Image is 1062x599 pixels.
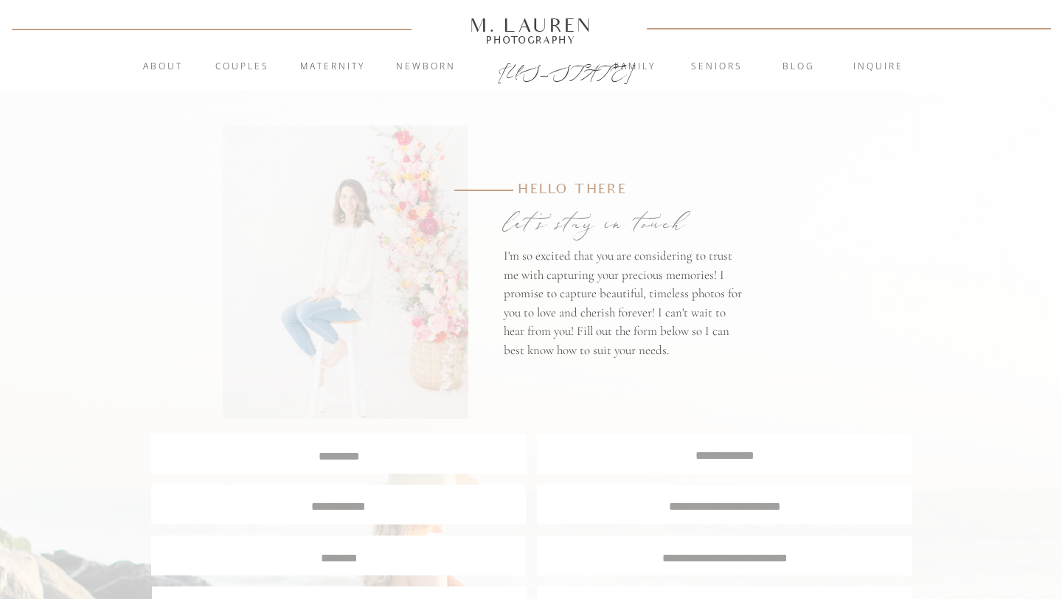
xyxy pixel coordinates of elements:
a: M. Lauren [426,17,636,33]
a: Family [595,60,675,75]
p: let's stay in touch [504,203,746,243]
a: About [134,60,191,75]
a: inquire [839,60,918,75]
p: I'm so excited that you are considering to trust me with capturing your precious memories! I prom... [504,246,746,372]
a: Photography [463,36,599,44]
a: Newborn [386,60,465,75]
a: Couples [202,60,282,75]
a: Maternity [293,60,372,75]
a: [US_STATE] [498,60,565,78]
a: blog [759,60,839,75]
p: Hello there [518,179,708,203]
a: Seniors [677,60,757,75]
